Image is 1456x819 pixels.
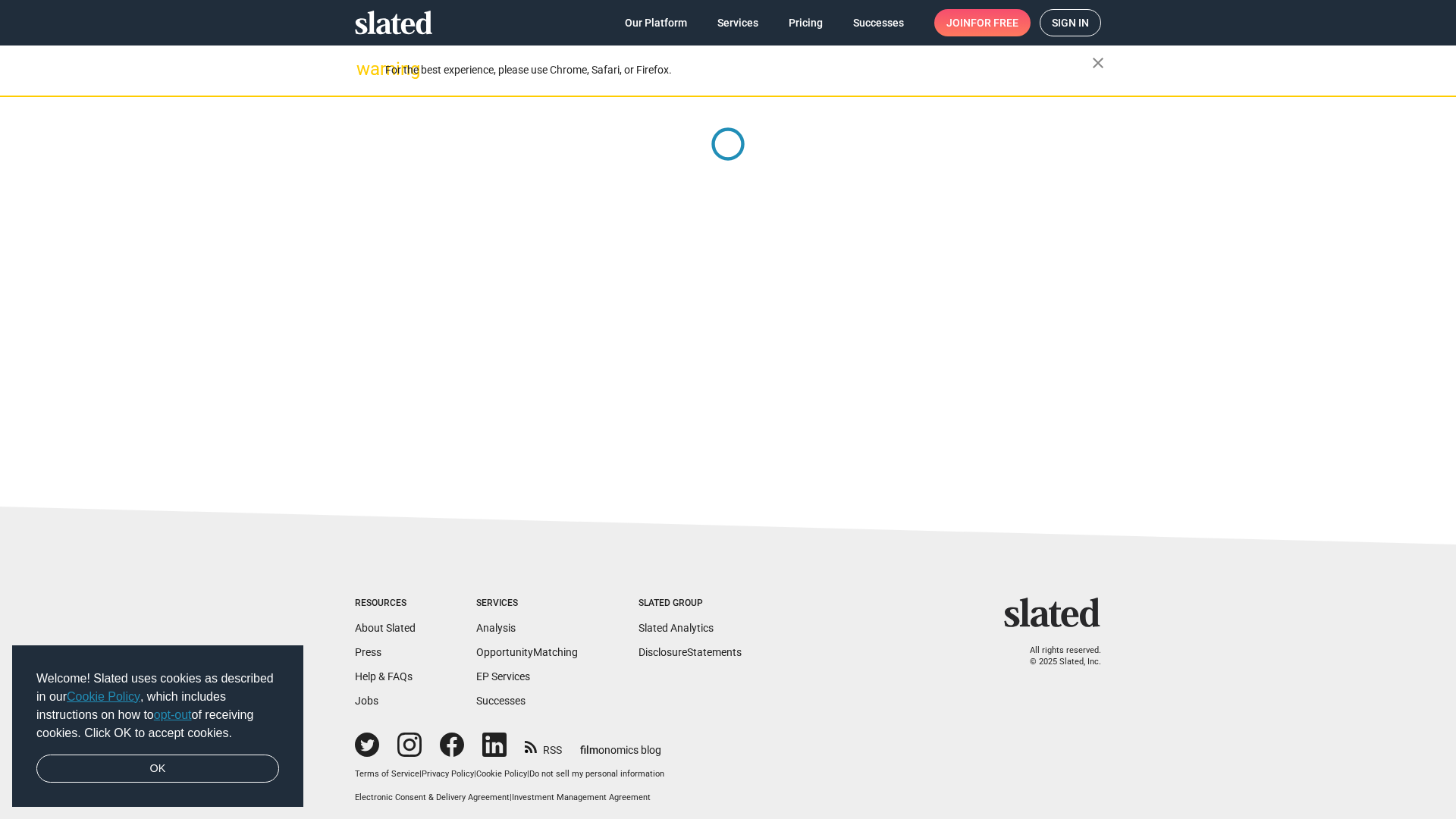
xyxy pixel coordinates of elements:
[422,769,474,779] a: Privacy Policy
[476,769,527,779] a: Cookie Policy
[12,645,303,808] div: cookieconsent
[946,9,1018,36] span: Join
[639,622,714,634] a: Slated Analytics
[625,9,687,36] span: Our Platform
[841,9,916,36] a: Successes
[385,60,1092,80] div: For the best experience, please use Chrome, Safari, or Firefox.
[777,9,835,36] a: Pricing
[154,708,192,721] a: opt-out
[355,670,413,682] a: Help & FAQs
[705,9,770,36] a: Services
[639,646,742,658] a: DisclosureStatements
[527,769,529,779] span: |
[476,695,526,707] a: Successes
[476,598,578,610] div: Services
[419,769,422,779] span: |
[1040,9,1101,36] a: Sign in
[525,734,562,758] a: RSS
[355,646,381,658] a: Press
[639,598,742,610] div: Slated Group
[934,9,1031,36] a: Joinfor free
[717,9,758,36] span: Services
[36,670,279,742] span: Welcome! Slated uses cookies as described in our , which includes instructions on how to of recei...
[580,731,661,758] a: filmonomics blog
[474,769,476,779] span: |
[789,9,823,36] span: Pricing
[356,60,375,78] mat-icon: warning
[355,598,416,610] div: Resources
[971,9,1018,36] span: for free
[613,9,699,36] a: Our Platform
[476,622,516,634] a: Analysis
[355,622,416,634] a: About Slated
[355,695,378,707] a: Jobs
[853,9,904,36] span: Successes
[36,755,279,783] a: dismiss cookie message
[476,670,530,682] a: EP Services
[355,769,419,779] a: Terms of Service
[510,792,512,802] span: |
[1089,54,1107,72] mat-icon: close
[580,744,598,756] span: film
[1014,645,1101,667] p: All rights reserved. © 2025 Slated, Inc.
[1052,10,1089,36] span: Sign in
[512,792,651,802] a: Investment Management Agreement
[529,769,664,780] button: Do not sell my personal information
[67,690,140,703] a: Cookie Policy
[355,792,510,802] a: Electronic Consent & Delivery Agreement
[476,646,578,658] a: OpportunityMatching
